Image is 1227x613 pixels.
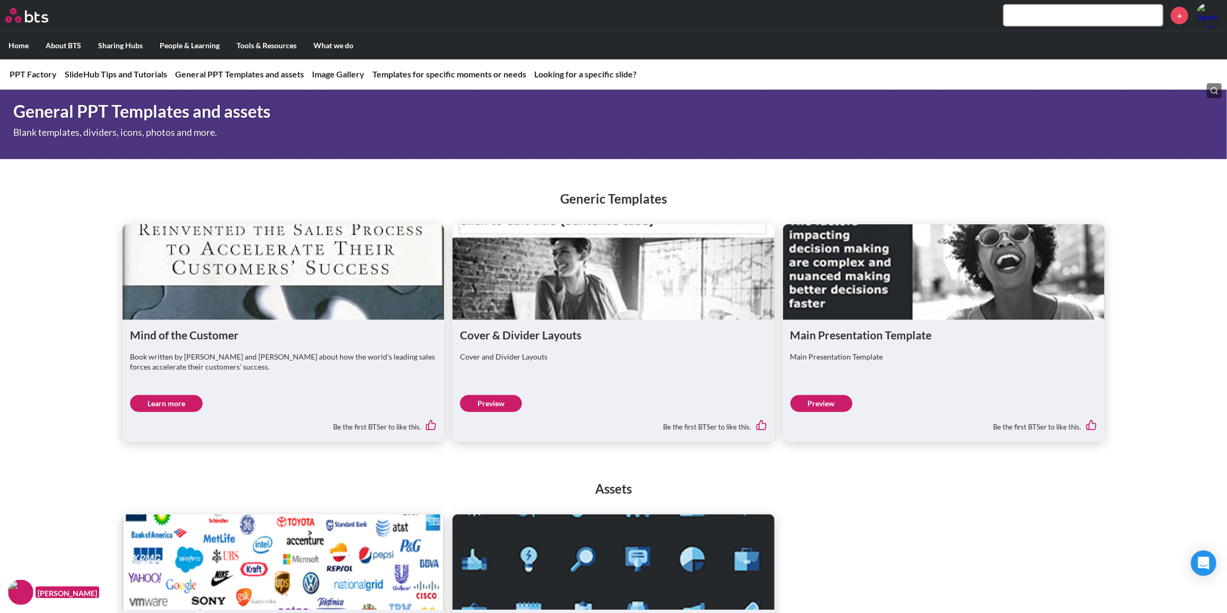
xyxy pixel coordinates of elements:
div: Open Intercom Messenger [1191,550,1216,576]
p: Book written by [PERSON_NAME] and [PERSON_NAME] about how the world's leading sales forces accele... [130,352,437,372]
a: Looking for a specific slide? [534,69,637,79]
figcaption: [PERSON_NAME] [36,586,99,599]
a: Learn more [130,395,203,412]
img: BTS Logo [5,8,48,23]
p: Blank templates, dividers, icons, photos and more. [13,128,685,137]
a: SlideHub Tips and Tutorials [65,69,167,79]
a: + [1171,7,1188,24]
h1: Main Presentation Template [790,327,1097,343]
p: Main Presentation Template [790,352,1097,362]
label: Tools & Resources [228,32,305,59]
label: What we do [305,32,362,59]
div: Be the first BTSer to like this. [790,412,1097,434]
a: Go home [5,8,68,23]
label: Sharing Hubs [90,32,151,59]
h1: Cover & Divider Layouts [460,327,767,343]
label: About BTS [37,32,90,59]
a: Image Gallery [312,69,364,79]
p: Cover and Divider Layouts [460,352,767,362]
a: PPT Factory [10,69,57,79]
a: General PPT Templates and assets [175,69,304,79]
a: Preview [790,395,852,412]
a: Templates for specific moments or needs [372,69,526,79]
h1: General PPT Templates and assets [13,100,854,124]
div: Be the first BTSer to like this. [130,412,437,434]
img: F [8,580,33,605]
img: Jason Phillips [1196,3,1222,28]
a: Preview [460,395,522,412]
label: People & Learning [151,32,228,59]
h1: Mind of the Customer [130,327,437,343]
div: Be the first BTSer to like this. [460,412,767,434]
a: Profile [1196,3,1222,28]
